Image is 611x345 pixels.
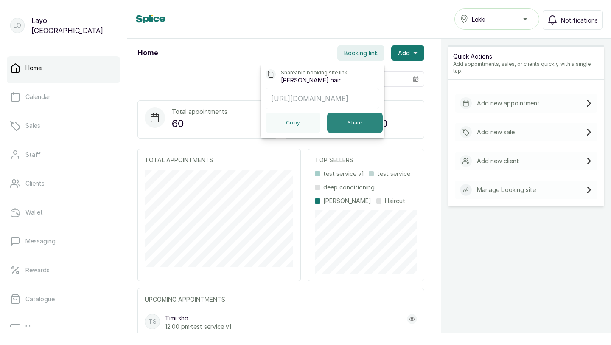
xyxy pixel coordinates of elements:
[172,107,227,116] p: Total appointments
[377,170,410,178] p: test service
[472,15,485,24] span: Lekki
[271,93,374,104] p: [URL][DOMAIN_NAME]
[145,156,294,164] p: TOTAL APPOINTMENTS
[323,170,364,178] p: test service v1
[7,143,120,167] a: Staff
[25,179,45,188] p: Clients
[149,317,157,326] p: TS
[477,128,515,136] p: Add new sale
[281,69,348,76] p: Shareable booking site link
[7,85,120,109] a: Calendar
[25,324,45,332] p: Money
[385,197,405,205] p: Haircut
[323,183,375,192] p: deep conditioning
[7,287,120,311] a: Catalogue
[7,56,120,80] a: Home
[7,258,120,282] a: Rewards
[337,45,384,61] button: Booking link
[477,186,536,194] p: Manage booking site
[165,322,231,331] p: 12:00 pm · test service v1
[7,201,120,224] a: Wallet
[453,61,599,74] p: Add appointments, sales, or clients quickly with a single tap.
[561,16,598,25] span: Notifications
[281,76,341,85] p: [PERSON_NAME] hair
[25,266,50,274] p: Rewards
[165,314,231,322] p: Timi sho
[25,122,40,130] p: Sales
[323,197,371,205] p: [PERSON_NAME]
[7,114,120,138] a: Sales
[454,8,539,30] button: Lekki
[7,229,120,253] a: Messaging
[266,113,320,133] button: Copy
[344,49,378,57] span: Booking link
[25,208,43,217] p: Wallet
[315,156,417,164] p: TOP SELLERS
[31,15,117,36] p: Layo [GEOGRAPHIC_DATA]
[137,48,158,58] h1: Home
[391,45,424,61] button: Add
[477,99,540,107] p: Add new appointment
[261,64,384,138] div: Booking link
[398,49,410,57] span: Add
[7,172,120,195] a: Clients
[327,113,383,133] button: Share
[413,76,419,82] svg: calendar
[7,316,120,340] a: Money
[145,295,417,304] p: UPCOMING APPOINTMENTS
[25,150,41,159] p: Staff
[25,237,56,246] p: Messaging
[14,21,21,30] p: LO
[25,295,55,303] p: Catalogue
[172,116,227,131] p: 60
[25,64,42,72] p: Home
[543,10,603,30] button: Notifications
[477,157,519,165] p: Add new client
[25,93,50,101] p: Calendar
[453,52,599,61] p: Quick Actions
